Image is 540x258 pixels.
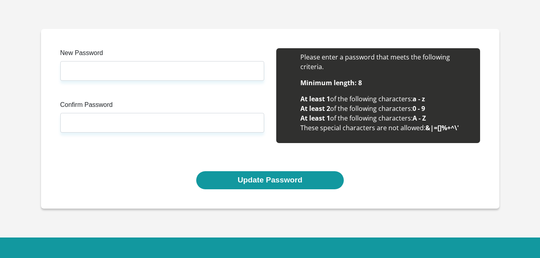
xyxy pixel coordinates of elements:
[300,104,472,113] li: of the following characters:
[300,52,472,72] li: Please enter a password that meets the following criteria.
[300,123,472,133] li: These special characters are not allowed:
[196,171,344,189] button: Update Password
[60,100,264,113] label: Confirm Password
[413,104,425,113] b: 0 - 9
[300,104,330,113] b: At least 2
[413,94,425,103] b: a - z
[425,123,459,132] b: &|=[]%+^\'
[300,94,330,103] b: At least 1
[60,48,264,61] label: New Password
[300,114,330,123] b: At least 1
[300,78,362,87] b: Minimum length: 8
[300,94,472,104] li: of the following characters:
[300,113,472,123] li: of the following characters:
[413,114,426,123] b: A - Z
[60,113,264,133] input: Confirm Password
[60,61,264,81] input: Enter new Password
